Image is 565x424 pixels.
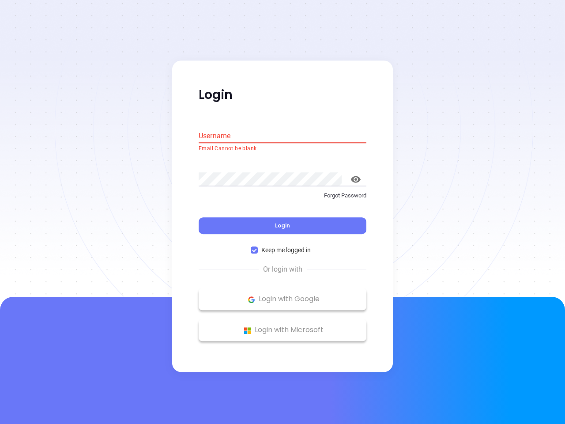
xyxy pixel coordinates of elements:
button: Microsoft Logo Login with Microsoft [199,319,366,341]
a: Forgot Password [199,191,366,207]
span: Or login with [259,265,307,275]
img: Google Logo [246,294,257,305]
button: toggle password visibility [345,169,366,190]
p: Login with Google [203,293,362,306]
button: Login [199,218,366,235]
span: Keep me logged in [258,246,314,255]
span: Login [275,222,290,230]
p: Login with Microsoft [203,324,362,337]
p: Login [199,87,366,103]
p: Forgot Password [199,191,366,200]
img: Microsoft Logo [242,325,253,336]
button: Google Logo Login with Google [199,288,366,310]
p: Email Cannot be blank [199,144,366,153]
